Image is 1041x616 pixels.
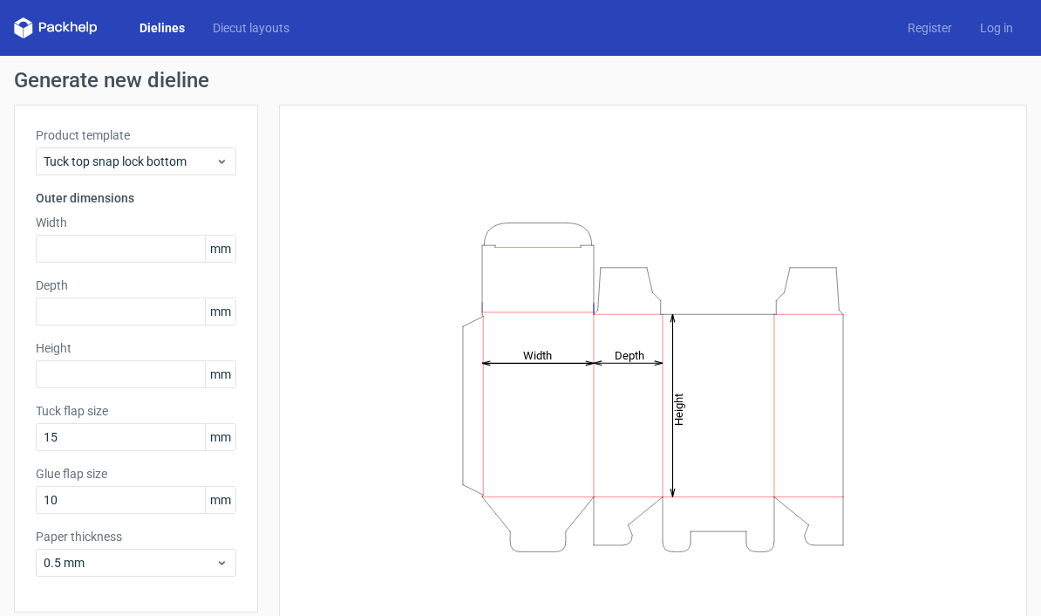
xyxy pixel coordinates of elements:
[36,189,236,207] h3: Outer dimensions
[36,277,236,294] label: Depth
[36,339,236,357] label: Height
[523,348,552,361] tspan: Width
[36,214,236,231] label: Width
[126,19,199,37] a: Dielines
[205,424,235,450] span: mm
[36,528,236,545] label: Paper thickness
[36,127,236,144] label: Product template
[205,487,235,513] span: mm
[36,465,236,483] label: Glue flap size
[615,348,644,361] tspan: Depth
[205,236,235,262] span: mm
[894,19,966,37] a: Register
[205,298,235,325] span: mm
[36,402,236,420] label: Tuck flap size
[199,19,303,37] a: Diecut layouts
[966,19,1027,37] a: Log in
[205,361,235,387] span: mm
[14,70,1027,91] h1: Generate new dieline
[44,554,215,572] span: 0.5 mm
[672,393,685,425] tspan: Height
[44,153,215,170] span: Tuck top snap lock bottom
